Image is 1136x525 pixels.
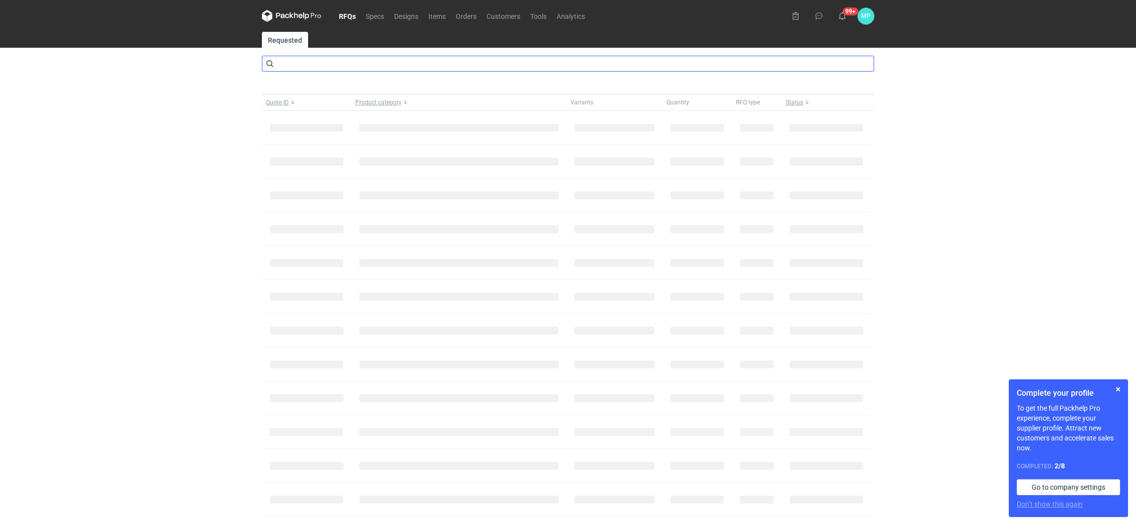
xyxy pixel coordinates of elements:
a: Tools [525,10,552,22]
svg: Packhelp Pro [262,10,322,22]
a: Go to company settings [1017,479,1120,495]
a: Orders [451,10,482,22]
button: Skip for now [1112,383,1124,395]
a: Designs [389,10,423,22]
span: Status [786,98,803,106]
div: Completed: [1017,461,1120,471]
span: Product category [355,98,402,106]
p: To get the full Packhelp Pro experience, complete your supplier profile. Attract new customers an... [1017,403,1120,453]
button: Quote ID [262,94,351,110]
button: Don’t show this again [1017,499,1083,509]
button: MP [858,8,874,24]
span: Quote ID [266,98,289,106]
div: Martyna Paroń [858,8,874,24]
span: RFQ type [736,98,760,106]
button: Product category [351,94,567,110]
h1: Complete your profile [1017,387,1120,399]
button: 99+ [834,8,850,24]
a: Analytics [552,10,590,22]
span: Quantity [666,98,689,106]
a: RFQs [334,10,361,22]
a: Customers [482,10,525,22]
a: Specs [361,10,389,22]
span: Variants [570,98,593,106]
a: Requested [262,32,308,48]
a: Items [423,10,451,22]
button: Status [782,94,871,110]
strong: 2 / 8 [1055,462,1065,470]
